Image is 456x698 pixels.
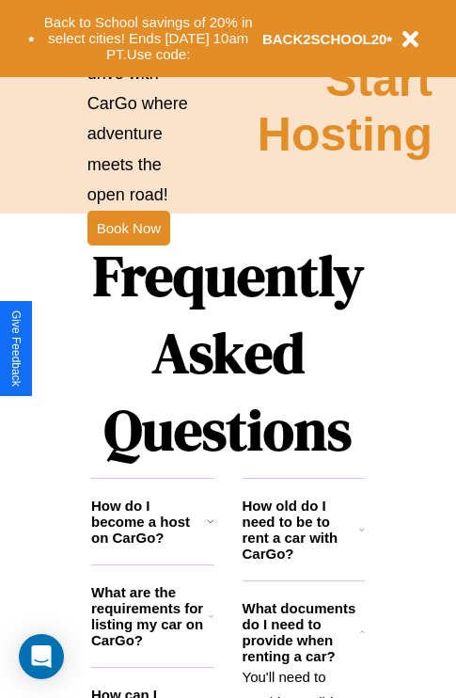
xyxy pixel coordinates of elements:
h1: Frequently Asked Questions [91,228,365,478]
button: Back to School savings of 20% in select cities! Ends [DATE] 10am PT.Use code: [35,9,262,68]
button: Book Now [87,211,170,246]
b: BACK2SCHOOL20 [262,31,387,47]
h3: How do I become a host on CarGo? [91,498,207,546]
h3: What are the requirements for listing my car on CarGo? [91,584,209,648]
h3: What documents do I need to provide when renting a car? [243,600,361,664]
h2: Start Hosting [258,53,432,162]
div: Give Feedback [9,310,23,387]
div: Open Intercom Messenger [19,634,64,679]
h3: How old do I need to be to rent a car with CarGo? [243,498,360,562]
